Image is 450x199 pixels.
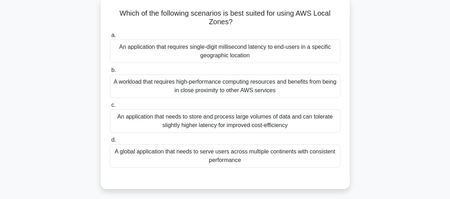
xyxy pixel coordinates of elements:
span: b. [111,67,116,73]
span: d. [111,137,116,143]
h5: Which of the following scenarios is best suited for using AWS Local Zones? [109,9,341,27]
span: a. [111,32,116,38]
span: c. [111,102,116,108]
div: A global application that needs to serve users across multiple continents with consistent perform... [110,144,340,168]
div: An application that needs to store and process large volumes of data and can tolerate slightly hi... [110,109,340,133]
div: An application that requires single-digit millisecond latency to end-users in a specific geograph... [110,40,340,63]
div: A workload that requires high-performance computing resources and benefits from being in close pr... [110,74,340,98]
